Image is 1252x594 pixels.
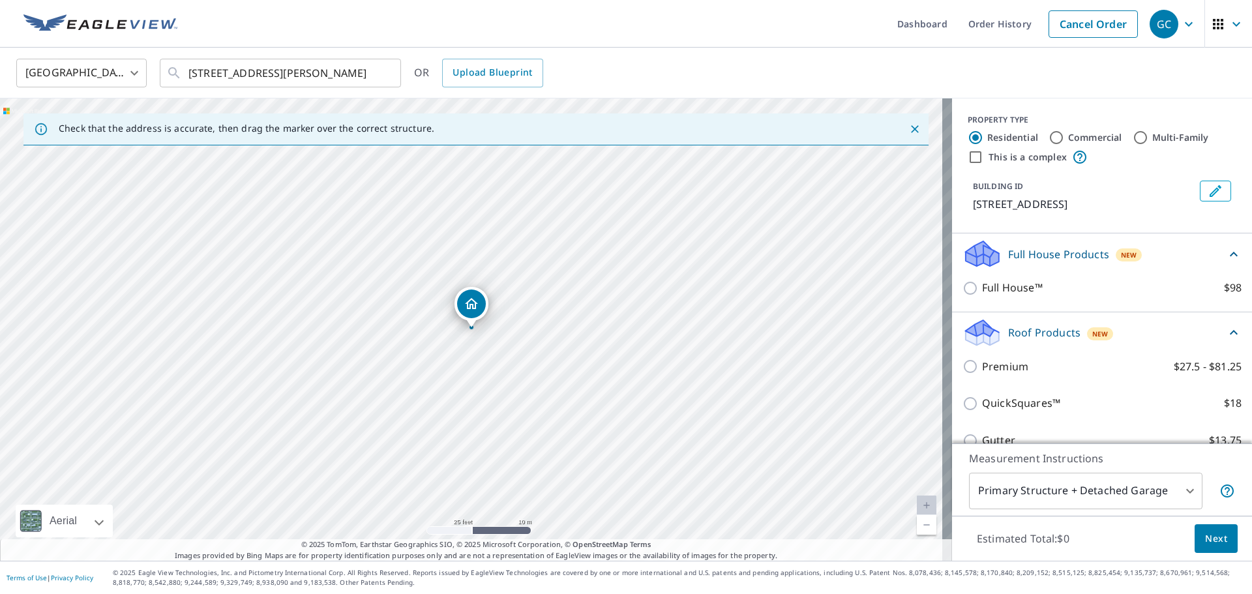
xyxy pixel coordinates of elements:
[453,65,532,81] span: Upload Blueprint
[1174,359,1242,375] p: $27.5 - $81.25
[1195,524,1238,554] button: Next
[966,524,1080,553] p: Estimated Total: $0
[46,505,81,537] div: Aerial
[1200,181,1231,201] button: Edit building 1
[1008,246,1109,262] p: Full House Products
[982,432,1015,449] p: Gutter
[1008,325,1081,340] p: Roof Products
[973,181,1023,192] p: BUILDING ID
[16,55,147,91] div: [GEOGRAPHIC_DATA]
[989,151,1067,164] label: This is a complex
[982,280,1043,296] p: Full House™
[455,287,488,327] div: Dropped pin, building 1, Residential property, 27292 Highland Rd Richmond Heights, OH 44143
[969,473,1202,509] div: Primary Structure + Detached Garage
[188,55,374,91] input: Search by address or latitude-longitude
[16,505,113,537] div: Aerial
[442,59,543,87] a: Upload Blueprint
[1150,10,1178,38] div: GC
[968,114,1236,126] div: PROPERTY TYPE
[1068,131,1122,144] label: Commercial
[1209,432,1242,449] p: $13.75
[987,131,1038,144] label: Residential
[630,539,651,549] a: Terms
[982,395,1060,411] p: QuickSquares™
[414,59,543,87] div: OR
[917,515,936,535] a: Current Level 20, Zoom Out
[113,568,1245,587] p: © 2025 Eagle View Technologies, Inc. and Pictometry International Corp. All Rights Reserved. Repo...
[906,121,923,138] button: Close
[969,451,1235,466] p: Measurement Instructions
[917,496,936,515] a: Current Level 20, Zoom In Disabled
[1092,329,1109,339] span: New
[7,574,93,582] p: |
[982,359,1028,375] p: Premium
[1049,10,1138,38] a: Cancel Order
[301,539,651,550] span: © 2025 TomTom, Earthstar Geographics SIO, © 2025 Microsoft Corporation, ©
[1224,395,1242,411] p: $18
[1205,531,1227,547] span: Next
[51,573,93,582] a: Privacy Policy
[7,573,47,582] a: Terms of Use
[573,539,627,549] a: OpenStreetMap
[23,14,177,34] img: EV Logo
[1152,131,1209,144] label: Multi-Family
[973,196,1195,212] p: [STREET_ADDRESS]
[1224,280,1242,296] p: $98
[1121,250,1137,260] span: New
[962,318,1242,348] div: Roof ProductsNew
[962,239,1242,269] div: Full House ProductsNew
[1219,483,1235,499] span: Your report will include the primary structure and a detached garage if one exists.
[59,123,434,134] p: Check that the address is accurate, then drag the marker over the correct structure.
